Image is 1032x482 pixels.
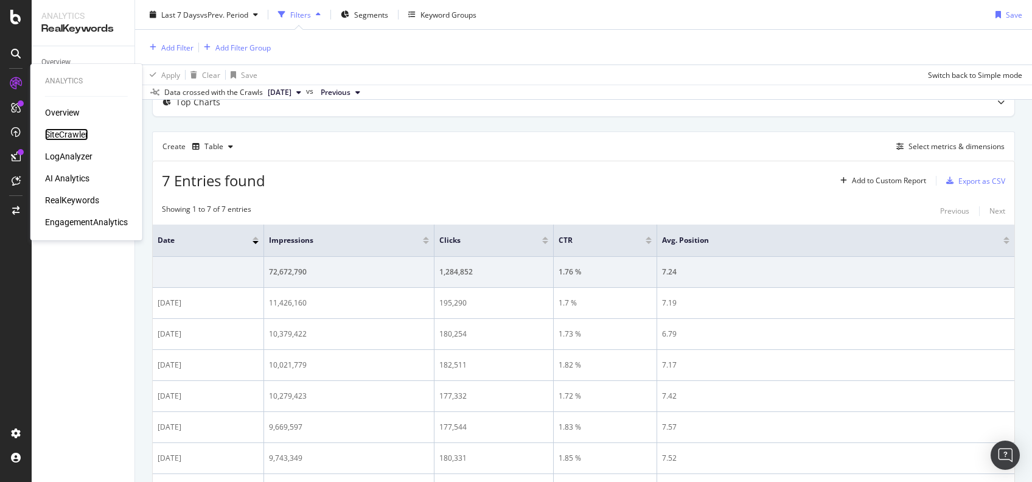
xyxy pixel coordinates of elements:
[215,42,271,52] div: Add Filter Group
[662,360,1009,371] div: 7.17
[145,65,180,85] button: Apply
[161,9,200,19] span: Last 7 Days
[559,360,652,371] div: 1.82 %
[662,422,1009,433] div: 7.57
[269,235,405,246] span: Impressions
[187,137,238,156] button: Table
[273,5,326,24] button: Filters
[354,9,388,19] span: Segments
[158,329,259,340] div: [DATE]
[268,87,291,98] span: 2025 Oct. 2nd
[145,5,263,24] button: Last 7 DaysvsPrev. Period
[45,172,89,184] a: AI Analytics
[316,85,365,100] button: Previous
[263,85,306,100] button: [DATE]
[161,69,180,80] div: Apply
[662,391,1009,402] div: 7.42
[559,391,652,402] div: 1.72 %
[559,453,652,464] div: 1.85 %
[559,298,652,309] div: 1.7 %
[158,453,259,464] div: [DATE]
[559,235,627,246] span: CTR
[161,42,193,52] div: Add Filter
[200,9,248,19] span: vs Prev. Period
[559,267,652,278] div: 1.76 %
[226,65,257,85] button: Save
[164,87,263,98] div: Data crossed with the Crawls
[336,5,393,24] button: Segments
[940,206,969,216] div: Previous
[439,391,548,402] div: 177,332
[269,391,429,402] div: 10,279,423
[41,56,126,69] a: Overview
[45,107,80,119] a: Overview
[204,143,223,150] div: Table
[45,128,88,141] a: SiteCrawler
[439,298,548,309] div: 195,290
[176,96,220,108] div: Top Charts
[199,40,271,55] button: Add Filter Group
[439,360,548,371] div: 182,511
[202,69,220,80] div: Clear
[158,422,259,433] div: [DATE]
[45,76,128,86] div: Analytics
[439,453,548,464] div: 180,331
[662,329,1009,340] div: 6.79
[186,65,220,85] button: Clear
[662,235,985,246] span: Avg. Position
[290,9,311,19] div: Filters
[989,206,1005,216] div: Next
[928,69,1022,80] div: Switch back to Simple mode
[45,194,99,206] a: RealKeywords
[403,5,481,24] button: Keyword Groups
[162,137,238,156] div: Create
[991,441,1020,470] div: Open Intercom Messenger
[41,56,71,69] div: Overview
[269,298,429,309] div: 11,426,160
[158,391,259,402] div: [DATE]
[306,86,316,97] span: vs
[41,22,125,36] div: RealKeywords
[158,235,234,246] span: Date
[439,422,548,433] div: 177,544
[269,267,429,278] div: 72,672,790
[45,150,92,162] a: LogAnalyzer
[158,360,259,371] div: [DATE]
[852,177,926,184] div: Add to Custom Report
[1006,9,1022,19] div: Save
[662,267,1009,278] div: 7.24
[321,87,350,98] span: Previous
[439,235,524,246] span: Clicks
[269,329,429,340] div: 10,379,422
[923,65,1022,85] button: Switch back to Simple mode
[145,40,193,55] button: Add Filter
[158,298,259,309] div: [DATE]
[162,170,265,190] span: 7 Entries found
[989,204,1005,218] button: Next
[559,329,652,340] div: 1.73 %
[662,298,1009,309] div: 7.19
[991,5,1022,24] button: Save
[559,422,652,433] div: 1.83 %
[45,216,128,228] a: EngagementAnalytics
[958,176,1005,186] div: Export as CSV
[891,139,1005,154] button: Select metrics & dimensions
[908,141,1005,152] div: Select metrics & dimensions
[662,453,1009,464] div: 7.52
[420,9,476,19] div: Keyword Groups
[439,267,548,278] div: 1,284,852
[269,453,429,464] div: 9,743,349
[940,204,969,218] button: Previous
[835,171,926,190] button: Add to Custom Report
[269,360,429,371] div: 10,021,779
[941,171,1005,190] button: Export as CSV
[41,10,125,22] div: Analytics
[162,204,251,218] div: Showing 1 to 7 of 7 entries
[241,69,257,80] div: Save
